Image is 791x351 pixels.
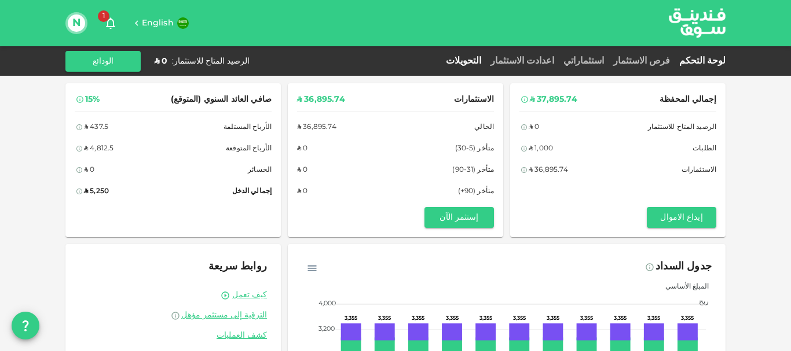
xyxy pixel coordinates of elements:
[172,56,250,67] div: الرصيد المتاح للاستثمار :
[690,298,709,305] span: ربح
[68,14,85,32] button: N
[297,186,307,198] div: ʢ 0
[224,121,272,134] span: الأرباح المستلمة
[486,57,559,65] a: اعدادت الاستثمار
[454,93,494,107] span: الاستثمارات
[171,93,272,107] span: صافي العائد السنوي (المتوقع)
[232,290,267,301] a: كيف تعمل
[458,186,494,198] span: متأخر (90+)
[208,261,267,272] span: روابط سريعة
[232,186,272,198] span: إجمالي الدخل
[99,12,122,35] button: 1
[675,57,726,65] a: لوحة التحكم
[85,93,100,107] div: 15%
[84,121,108,134] div: ʢ 437.5
[12,312,39,339] button: question
[655,258,712,276] div: جدول السداد
[529,143,553,155] div: ʢ 1,000
[142,19,174,27] span: English
[98,10,109,22] span: 1
[181,311,267,319] span: الترقية إلى مستثمر مؤهل
[155,56,167,67] div: ʢ 0
[609,57,675,65] a: فرص الاستثمار
[452,164,494,176] span: متأخر (31-90)
[529,164,568,176] div: ʢ 36,895.74
[297,164,307,176] div: ʢ 0
[84,143,113,155] div: ʢ 4,812.5
[177,17,189,29] img: flag-sa.b9a346574cdc8950dd34b50780441f57.svg
[84,164,94,176] div: ʢ 0
[79,330,267,341] a: كشف العمليات
[693,143,716,155] span: الطلبات
[530,93,577,107] div: ʢ 37,895.74
[669,1,726,45] a: logo
[648,121,716,134] span: الرصيد المتاح للاستثمار
[248,164,272,176] span: الخسائر
[647,207,716,228] button: إيداع الاموال
[529,121,539,134] div: ʢ 0
[682,164,716,176] span: الاستثمارات
[654,1,741,45] img: logo
[84,186,109,198] div: ʢ 5,250
[65,51,141,72] button: الودائع
[297,143,307,155] div: ʢ 0
[657,283,709,290] span: المبلغ الأساسي
[297,93,345,107] div: ʢ 36,895.74
[474,121,494,134] span: الحالي
[441,57,486,65] a: التحويلات
[318,326,335,332] tspan: 3,200
[559,57,609,65] a: استثماراتي
[226,143,272,155] span: الأرباح المتوقعة
[424,207,494,228] button: إستثمر الآن
[660,93,716,107] span: إجمالي المحفظة
[455,143,494,155] span: متأخر (5-30)
[318,301,336,306] tspan: 4,000
[79,310,267,321] a: الترقية إلى مستثمر مؤهل
[297,121,336,134] div: ʢ 36,895.74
